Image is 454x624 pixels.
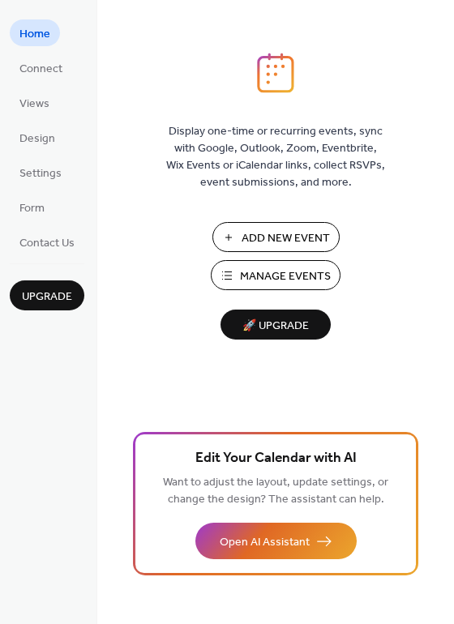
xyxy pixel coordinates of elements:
[19,165,62,182] span: Settings
[221,310,331,340] button: 🚀 Upgrade
[19,26,50,43] span: Home
[10,229,84,255] a: Contact Us
[10,194,54,220] a: Form
[211,260,340,290] button: Manage Events
[163,472,388,511] span: Want to adjust the layout, update settings, or change the design? The assistant can help.
[195,523,357,559] button: Open AI Assistant
[10,54,72,81] a: Connect
[19,130,55,147] span: Design
[166,123,385,191] span: Display one-time or recurring events, sync with Google, Outlook, Zoom, Eventbrite, Wix Events or ...
[10,89,59,116] a: Views
[19,61,62,78] span: Connect
[10,124,65,151] a: Design
[242,230,330,247] span: Add New Event
[19,235,75,252] span: Contact Us
[10,159,71,186] a: Settings
[19,96,49,113] span: Views
[195,447,357,470] span: Edit Your Calendar with AI
[10,19,60,46] a: Home
[257,53,294,93] img: logo_icon.svg
[212,222,340,252] button: Add New Event
[230,315,321,337] span: 🚀 Upgrade
[240,268,331,285] span: Manage Events
[22,288,72,306] span: Upgrade
[19,200,45,217] span: Form
[10,280,84,310] button: Upgrade
[220,534,310,551] span: Open AI Assistant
